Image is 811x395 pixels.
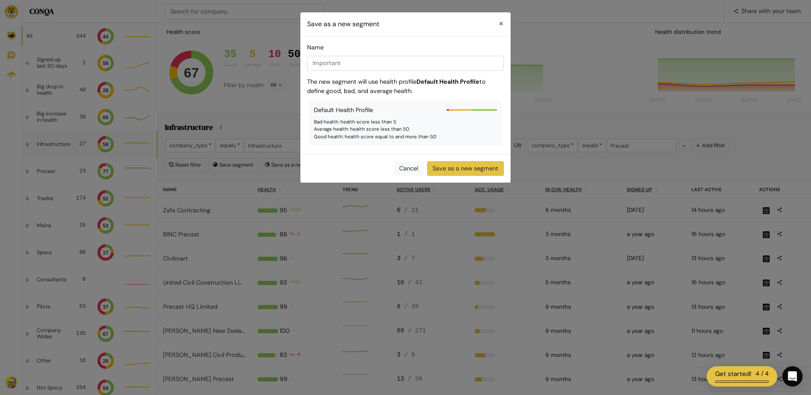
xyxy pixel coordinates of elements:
div: Default Health Profile [314,106,446,115]
div: Save as a new segment [307,19,379,29]
span: × [498,17,504,29]
input: Important [307,56,504,71]
b: Default Health Profile [416,78,479,85]
label: Name [307,43,324,52]
div: Bad health: health score less than 5 [314,118,497,126]
label: The new segment will use health profile to define good, bad, and average health. [307,77,504,96]
button: Close [492,12,511,35]
div: Average health: health score less than 50 [314,126,497,133]
button: Save as a new segment [427,161,504,176]
div: Good health: health score equal to and more than 50 [314,133,497,140]
div: Get started! [715,369,751,379]
div: Open Intercom Messenger [782,366,803,387]
div: 4 / 4 [756,369,769,379]
button: Cancel [394,161,424,176]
